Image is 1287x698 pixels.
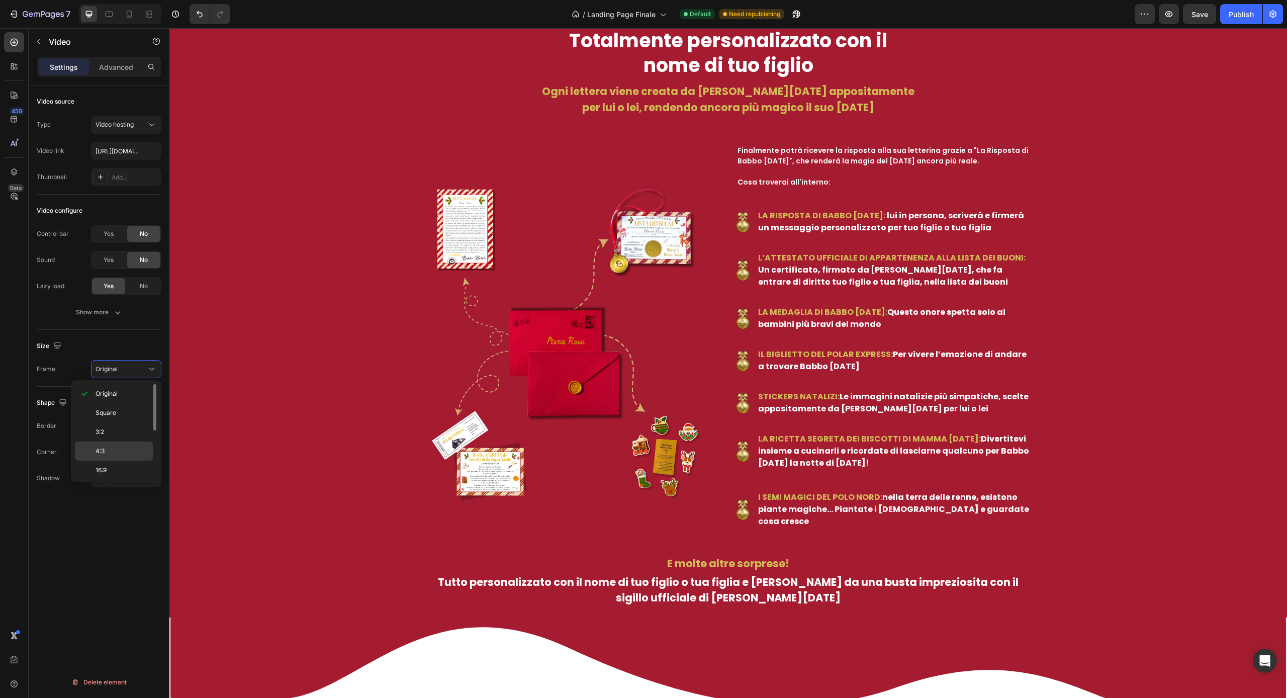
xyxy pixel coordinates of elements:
[49,36,134,48] p: Video
[589,182,716,193] strong: LA RISPOSTA DI BABBO [DATE]:
[91,142,161,160] input: Insert video url here
[99,62,133,72] p: Advanced
[37,120,51,129] div: Type
[567,183,580,204] img: Alt Image
[96,408,116,417] span: Square
[10,107,24,115] div: 450
[587,9,656,20] span: Landing Page Finale
[37,448,57,457] div: Corner
[690,10,711,19] span: Default
[372,55,747,87] p: Ogni lettera viene creata da [PERSON_NAME][DATE] appositamente per lui o lei, rendendo ancora più...
[37,339,63,353] div: Size
[112,173,159,182] div: Add...
[589,236,839,259] strong: Un certificato, firmato da [PERSON_NAME][DATE], che fa entrare di diritto tuo figlio o tua figlia...
[589,182,855,205] strong: lui in persona, scriverà e firmerà un messaggio personalizzato per tuo figlio o tua figlia
[8,184,24,192] div: Beta
[96,427,104,437] span: 3:2
[96,466,107,475] span: 16:9
[37,229,69,238] div: Control bar
[104,229,114,238] span: Yes
[104,282,114,291] span: Yes
[104,255,114,265] span: Yes
[66,8,70,20] p: 7
[169,28,1287,698] iframe: Design area
[140,255,148,265] span: No
[1229,9,1254,20] div: Publish
[91,116,161,134] button: Video hosting
[589,405,811,416] strong: LA RICETTA SEGRETA DEI BISCOTTI DI MAMMA [DATE]:
[589,363,670,374] strong: STICKERS NATALIZI:
[1220,4,1262,24] button: Publish
[37,474,60,483] div: Shadow
[50,62,78,72] p: Settings
[96,389,118,398] span: Original
[190,4,230,24] div: Undo/Redo
[567,412,580,433] img: Alt Image
[37,303,161,321] button: Show more
[589,320,723,332] strong: IL BIGLIETTO DEL POLAR EXPRESS:
[37,206,82,215] div: Video configure
[567,322,580,343] img: Alt Image
[4,4,75,24] button: 7
[37,396,69,410] div: Shape
[1183,4,1216,24] button: Save
[140,229,148,238] span: No
[37,172,67,182] div: Thumbnail
[96,121,134,128] span: Video hosting
[567,364,580,385] img: Alt Image
[96,365,118,373] span: Original
[1191,10,1208,19] span: Save
[71,676,127,688] div: Delete element
[37,365,55,374] div: Frame
[140,282,148,291] span: No
[729,10,780,19] span: Need republishing
[37,97,74,106] div: Video source
[96,447,105,456] span: 4:3
[37,674,161,690] button: Delete element
[583,9,585,20] span: /
[1253,649,1277,673] div: Open Intercom Messenger
[568,117,860,159] p: Finalmente potrà ricevere la risposta alla sua letterina grazie a "La Risposta di Babbo [DATE]", ...
[589,463,713,475] strong: I SEMI MAGICI DEL POLO NORD:
[589,363,859,386] strong: Le immagini natalizie più simpatiche, scelte appositamente da [PERSON_NAME][DATE] per lui o lei
[589,224,856,235] strong: L’ATTESTATO UFFICIALE DI APPARTENENZA ALLA LISTA DEI BUONI:
[567,231,580,252] img: Alt Image
[567,471,580,492] img: Alt Image
[589,463,860,499] strong: nella terra delle renne, esistono piante magiche... Piantate i [DEMOGRAPHIC_DATA] e guardate cosa...
[37,255,55,265] div: Sound
[589,278,718,290] strong: LA MEDAGLIA DI BABBO [DATE]:
[257,157,536,475] img: Alt Image
[37,421,56,430] div: Border
[567,280,580,301] img: Alt Image
[91,360,161,378] button: Original
[37,282,64,291] div: Lazy load
[258,528,860,544] p: E molte altre sorprese!
[37,146,64,155] div: Video link
[589,320,857,344] strong: Per vivere l’emozione di andare a trovare Babbo [DATE]
[76,307,123,317] div: Show more
[589,405,860,441] strong: Divertitevi insieme a cucinarli e ricordate di lasciarne qualcuno per Babbo [DATE] la notte di [D...
[258,546,860,578] p: Tutto personalizzato con il nome di tuo figlio o tua figlia e [PERSON_NAME] da una busta imprezio...
[589,278,836,302] strong: Questo onore spetta solo ai bambini più bravi del mondo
